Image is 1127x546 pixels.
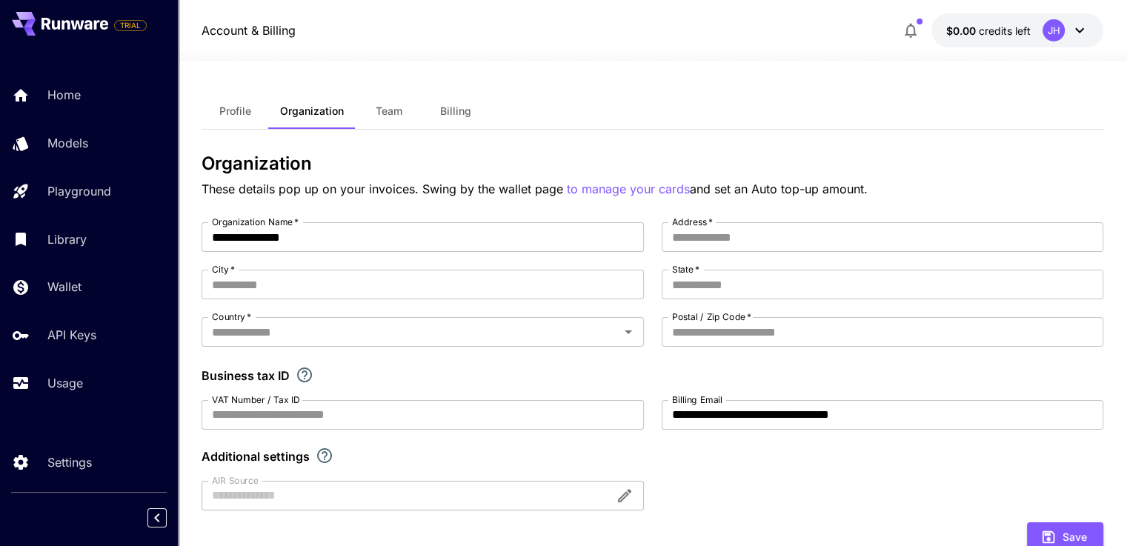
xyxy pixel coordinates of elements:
p: Additional settings [202,447,310,465]
a: Account & Billing [202,21,296,39]
p: Wallet [47,278,82,296]
p: Playground [47,182,111,200]
p: Models [47,134,88,152]
label: AIR Source [212,474,258,487]
span: Organization [280,104,344,118]
span: $0.00 [946,24,979,37]
label: Organization Name [212,216,299,228]
div: $0.00 [946,23,1031,39]
label: Billing Email [672,393,722,406]
p: Home [47,86,81,104]
span: Profile [219,104,251,118]
nav: breadcrumb [202,21,296,39]
p: API Keys [47,326,96,344]
p: Usage [47,374,83,392]
label: State [672,263,699,276]
label: Country [212,310,251,323]
button: Open [618,322,639,342]
span: credits left [979,24,1031,37]
span: TRIAL [115,20,146,31]
span: Billing [440,104,471,118]
button: $0.00JH [931,13,1103,47]
label: Address [672,216,713,228]
svg: Explore additional customization settings [316,447,333,465]
p: Settings [47,453,92,471]
span: Team [376,104,402,118]
span: Add your payment card to enable full platform functionality. [114,16,147,34]
button: to manage your cards [567,180,690,199]
span: These details pop up on your invoices. Swing by the wallet page [202,182,567,196]
span: and set an Auto top-up amount. [690,182,868,196]
h3: Organization [202,153,1103,174]
div: Collapse sidebar [159,505,178,531]
p: Business tax ID [202,367,290,384]
label: Postal / Zip Code [672,310,751,323]
button: Collapse sidebar [147,508,167,527]
div: JH [1043,19,1065,41]
label: VAT Number / Tax ID [212,393,300,406]
label: City [212,263,235,276]
svg: If you are a business tax registrant, please enter your business tax ID here. [296,366,313,384]
p: Library [47,230,87,248]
